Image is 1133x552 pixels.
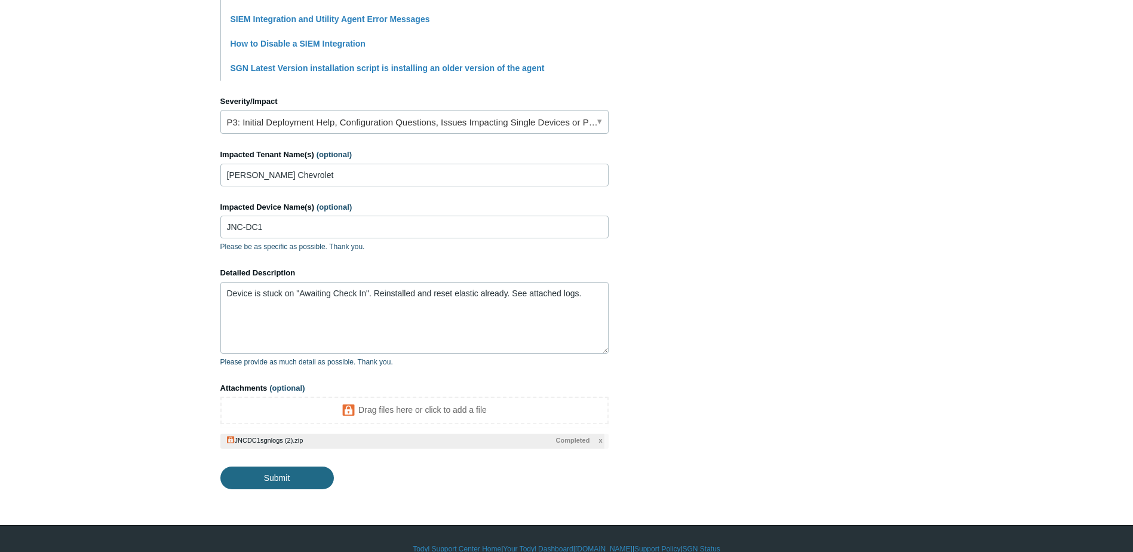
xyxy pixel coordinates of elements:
[220,201,609,213] label: Impacted Device Name(s)
[220,267,609,279] label: Detailed Description
[231,14,430,24] a: SIEM Integration and Utility Agent Error Messages
[220,96,609,108] label: Severity/Impact
[317,150,352,159] span: (optional)
[231,63,545,73] a: SGN Latest Version installation script is installing an older version of the agent
[317,203,352,211] span: (optional)
[220,110,609,134] a: P3: Initial Deployment Help, Configuration Questions, Issues Impacting Single Devices or Past Out...
[220,357,609,367] p: Please provide as much detail as possible. Thank you.
[220,241,609,252] p: Please be as specific as possible. Thank you.
[220,149,609,161] label: Impacted Tenant Name(s)
[598,436,602,446] span: x
[556,436,590,446] span: Completed
[269,384,305,392] span: (optional)
[220,382,609,394] label: Attachments
[231,39,366,48] a: How to Disable a SIEM Integration
[220,467,334,489] input: Submit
